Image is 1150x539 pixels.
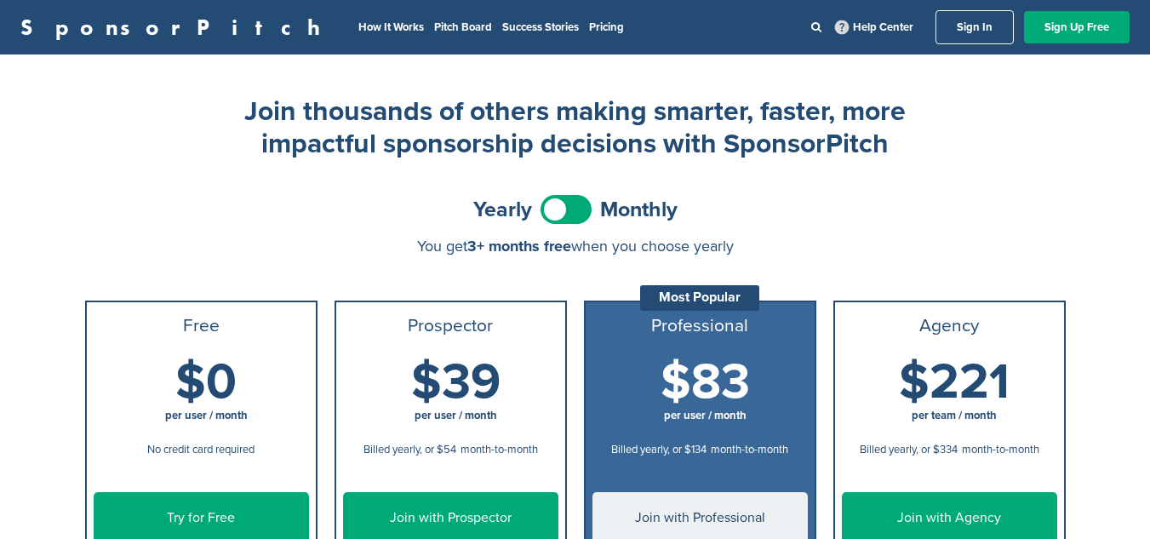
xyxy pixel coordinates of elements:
[235,95,916,161] h2: Join thousands of others making smarter, faster, more impactful sponsorship decisions with Sponso...
[711,443,788,456] span: month-to-month
[962,443,1039,456] span: month-to-month
[165,409,248,422] span: per user / month
[860,443,958,456] span: Billed yearly, or $334
[842,316,1057,336] h3: Agency
[411,353,501,412] span: $39
[363,443,456,456] span: Billed yearly, or $54
[611,443,707,456] span: Billed yearly, or $134
[935,10,1014,44] a: Sign In
[661,353,750,412] span: $83
[85,238,1066,255] div: You get when you choose yearly
[147,443,255,456] span: No credit card required
[415,409,497,422] span: per user / month
[832,17,917,37] a: Help Center
[502,20,579,34] a: Success Stories
[899,353,1010,412] span: $221
[94,316,309,336] h3: Free
[175,353,237,412] span: $0
[1024,11,1130,43] a: Sign Up Free
[912,409,997,422] span: per team / month
[473,199,532,221] span: Yearly
[461,443,538,456] span: month-to-month
[592,316,808,336] h3: Professional
[467,237,571,255] span: 3+ months free
[343,316,558,336] h3: Prospector
[434,20,492,34] a: Pitch Board
[20,16,331,38] a: SponsorPitch
[589,20,624,34] a: Pricing
[664,409,747,422] span: per user / month
[640,285,759,311] div: Most Popular
[358,20,424,34] a: How It Works
[600,199,678,221] span: Monthly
